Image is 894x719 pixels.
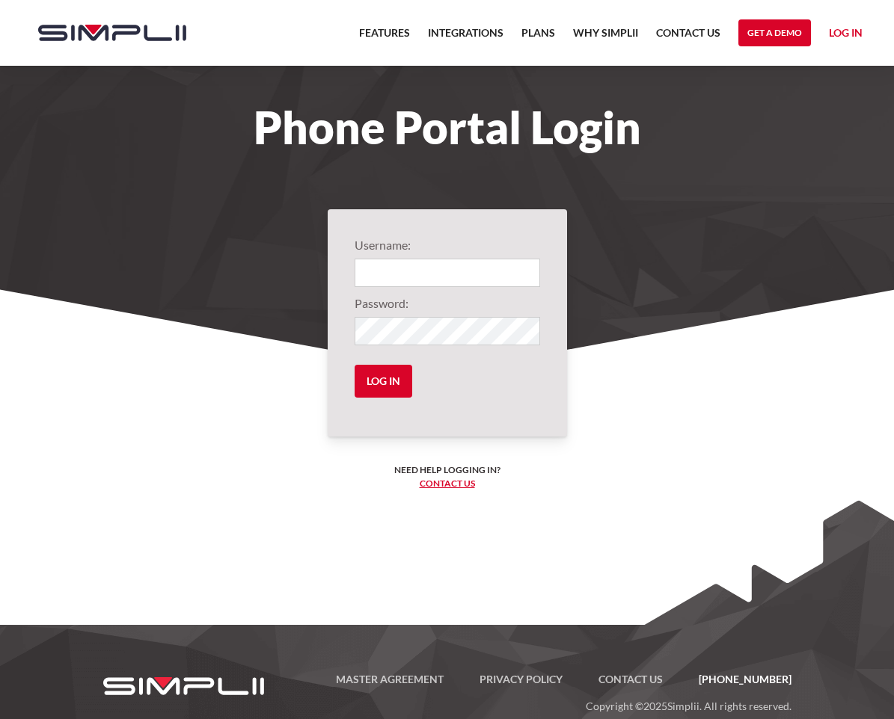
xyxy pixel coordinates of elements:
a: Why Simplii [573,24,638,51]
a: Contact us [420,478,475,489]
input: Log in [355,365,412,398]
a: Master Agreement [318,670,462,688]
a: Privacy Policy [462,670,581,688]
h6: Need help logging in? ‍ [394,463,500,490]
a: [PHONE_NUMBER] [681,670,792,688]
label: Username: [355,236,540,254]
a: Plans [521,24,555,51]
label: Password: [355,294,540,312]
a: Get a Demo [738,19,811,46]
a: Contact US [656,24,720,51]
a: Integrations [428,24,503,51]
a: Contact US [581,670,681,688]
h1: Phone Portal Login [23,111,872,144]
form: Login [355,236,540,410]
p: Copyright © Simplii. All rights reserved. [279,688,792,715]
img: Simplii [38,25,186,41]
a: Features [359,24,410,51]
a: Log in [829,24,863,46]
span: 2025 [643,700,667,712]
